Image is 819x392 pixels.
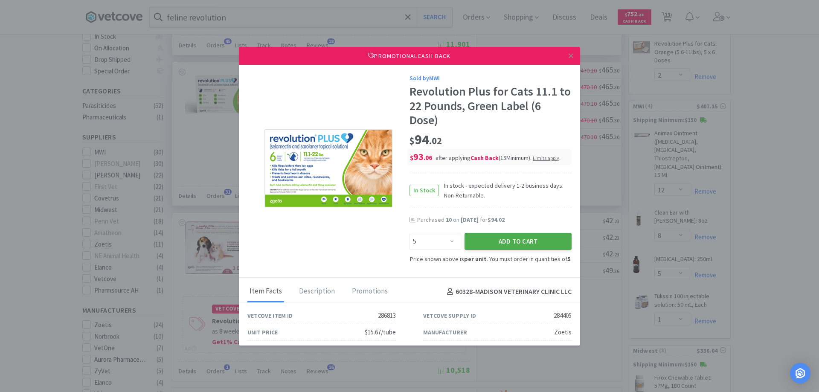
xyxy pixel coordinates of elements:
[378,311,396,321] div: 286813
[554,311,572,321] div: 284405
[423,328,467,337] div: Manufacturer
[365,327,396,337] div: $15.67/tube
[264,129,392,207] img: 4c7d9dde72814b059c95d7956ade7edf_284405.png
[444,286,572,297] h4: 60328 - MADISON VETERINARY CLINIC LLC
[554,344,572,354] div: 092727
[410,151,432,163] span: 93
[533,154,561,162] div: .
[409,73,572,83] div: Sold by MWI
[409,131,442,148] span: 94
[429,135,442,147] span: . 02
[533,155,559,161] span: Limits apply
[499,154,530,162] span: ( 15 Minimum)
[470,154,499,162] i: Cash Back
[465,233,572,250] button: Add to Cart
[567,255,570,263] strong: 5
[409,254,572,264] div: Price shown above is . You must order in quantities of .
[297,281,337,302] div: Description
[439,181,572,200] span: In stock - expected delivery 1-2 business days. Non-Returnable.
[247,328,278,337] div: Unit Price
[423,311,476,320] div: Vetcove Supply ID
[409,84,572,128] div: Revolution Plus for Cats 11.1 to 22 Pounds, Green Label (6 Dose)
[423,344,434,354] div: SKU
[488,216,505,224] span: $94.02
[417,216,572,224] div: Purchased on for
[790,363,810,383] div: Open Intercom Messenger
[410,154,413,162] span: $
[554,327,572,337] div: Zoetis
[461,216,479,224] span: [DATE]
[424,154,432,162] span: . 06
[350,281,390,302] div: Promotions
[247,344,270,354] div: Man No.
[464,255,487,263] strong: per unit
[410,185,439,196] span: In Stock
[239,47,580,65] div: Promotional Cash Back
[372,344,396,354] div: 10020415
[436,154,561,162] span: after applying .
[446,216,452,224] span: 10
[247,281,284,302] div: Item Facts
[409,135,415,147] span: $
[247,311,293,320] div: Vetcove Item ID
